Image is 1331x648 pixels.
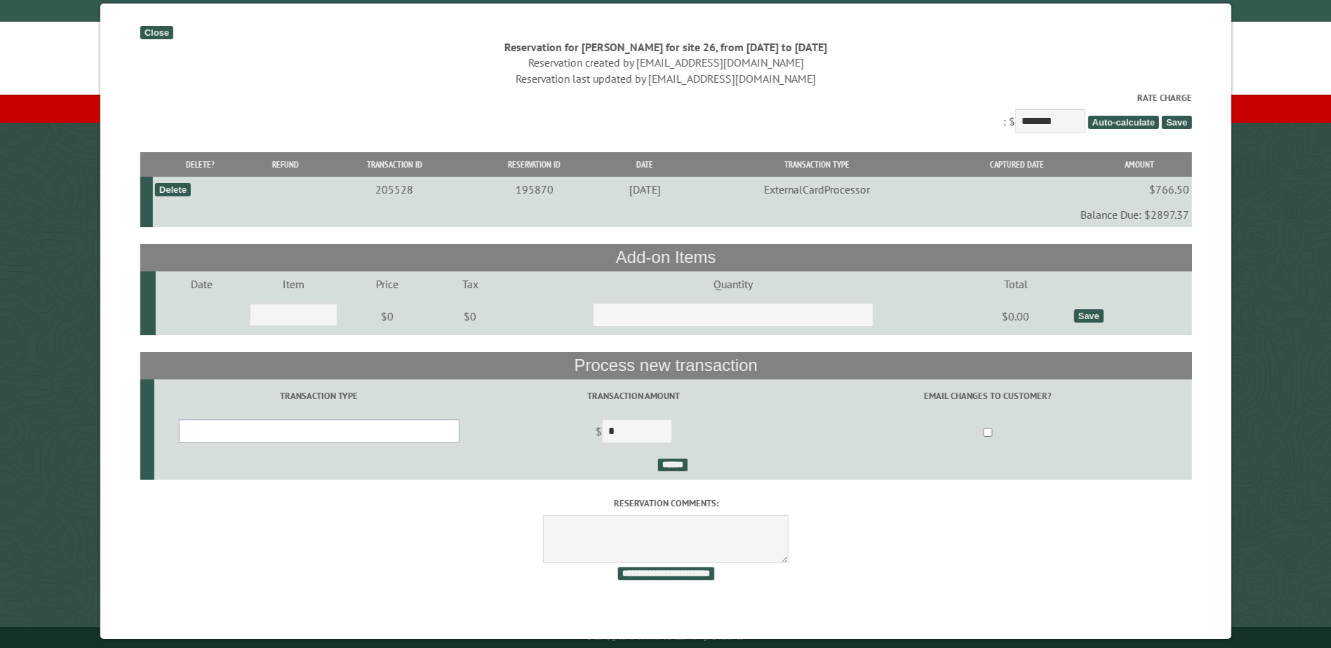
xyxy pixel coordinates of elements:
td: $0 [434,297,506,336]
th: Add-on Items [140,244,1191,271]
label: Transaction Amount [486,389,781,403]
label: Rate Charge [140,91,1191,104]
td: [DATE] [602,177,687,202]
td: Price [340,271,434,297]
div: Reservation last updated by [EMAIL_ADDRESS][DOMAIN_NAME] [140,71,1191,86]
div: : $ [140,91,1191,137]
th: Refund [247,152,322,177]
td: Date [156,271,248,297]
td: 205528 [323,177,466,202]
td: Quantity [506,271,960,297]
label: Reservation comments: [140,497,1191,510]
th: Date [602,152,687,177]
th: Transaction Type [687,152,947,177]
th: Delete? [152,152,247,177]
span: Auto-calculate [1088,116,1159,129]
th: Amount [1087,152,1191,177]
th: Process new transaction [140,352,1191,379]
td: $ [483,413,783,452]
small: © Campground Commander LLC. All rights reserved. [587,633,745,642]
th: Transaction ID [323,152,466,177]
label: Transaction Type [156,389,481,403]
span: Save [1161,116,1191,129]
td: Item [248,271,340,297]
div: Reservation for [PERSON_NAME] for site 26, from [DATE] to [DATE] [140,39,1191,55]
th: Captured Date [947,152,1086,177]
div: Reservation created by [EMAIL_ADDRESS][DOMAIN_NAME] [140,55,1191,70]
td: Total [960,271,1071,297]
div: Delete [154,183,190,196]
td: Tax [434,271,506,297]
td: $766.50 [1087,177,1191,202]
th: Reservation ID [466,152,603,177]
td: ExternalCardProcessor [687,177,947,202]
div: Save [1074,309,1103,323]
td: $0.00 [960,297,1071,336]
div: Close [140,26,173,39]
td: Balance Due: $2897.37 [152,202,1191,227]
td: $0 [340,297,434,336]
td: 195870 [466,177,603,202]
label: Email changes to customer? [786,389,1189,403]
